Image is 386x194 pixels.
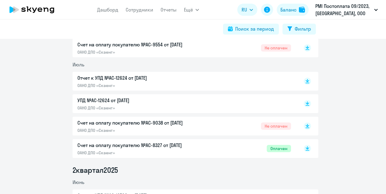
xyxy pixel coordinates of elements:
a: Счет на оплату покупателю №AC-9038 от [DATE]ОАНО ДПО «Скаенг»Не оплачен [77,119,291,133]
img: balance [299,7,305,13]
span: Не оплачен [261,44,291,52]
button: PMI Постоплата 09/2023, [GEOGRAPHIC_DATA], ООО [312,2,381,17]
p: ОАНО ДПО «Скаенг» [77,49,205,55]
a: Дашборд [97,7,118,13]
a: Сотрудники [126,7,153,13]
button: RU [237,4,257,16]
span: RU [242,6,247,13]
p: ОАНО ДПО «Скаенг» [77,105,205,111]
button: Балансbalance [277,4,309,16]
span: Оплачен [267,145,291,152]
a: Счет на оплату покупателю №AC-9554 от [DATE]ОАНО ДПО «Скаенг»Не оплачен [77,41,291,55]
li: 2 квартал 2025 [73,165,318,175]
button: Ещё [184,4,199,16]
a: Счет на оплату покупателю №AC-8327 от [DATE]ОАНО ДПО «Скаенг»Оплачен [77,142,291,156]
div: Баланс [280,6,296,13]
span: Ещё [184,6,193,13]
p: Отчет к УПД №AC-12624 от [DATE] [77,74,205,82]
a: Отчеты [161,7,177,13]
p: УПД №AC-12624 от [DATE] [77,97,205,104]
p: ОАНО ДПО «Скаенг» [77,150,205,156]
p: Счет на оплату покупателю №AC-9038 от [DATE] [77,119,205,126]
span: Июнь [73,179,84,185]
p: PMI Постоплата 09/2023, [GEOGRAPHIC_DATA], ООО [315,2,372,17]
p: ОАНО ДПО «Скаенг» [77,83,205,88]
span: Июль [73,62,84,68]
div: Поиск за период [235,25,274,32]
button: Поиск за период [223,24,279,35]
button: Фильтр [283,24,316,35]
a: Отчет к УПД №AC-12624 от [DATE]ОАНО ДПО «Скаенг» [77,74,291,88]
a: УПД №AC-12624 от [DATE]ОАНО ДПО «Скаенг» [77,97,291,111]
p: Счет на оплату покупателю №AC-8327 от [DATE] [77,142,205,149]
p: Счет на оплату покупателю №AC-9554 от [DATE] [77,41,205,48]
p: ОАНО ДПО «Скаенг» [77,128,205,133]
div: Фильтр [295,25,311,32]
span: Не оплачен [261,122,291,130]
